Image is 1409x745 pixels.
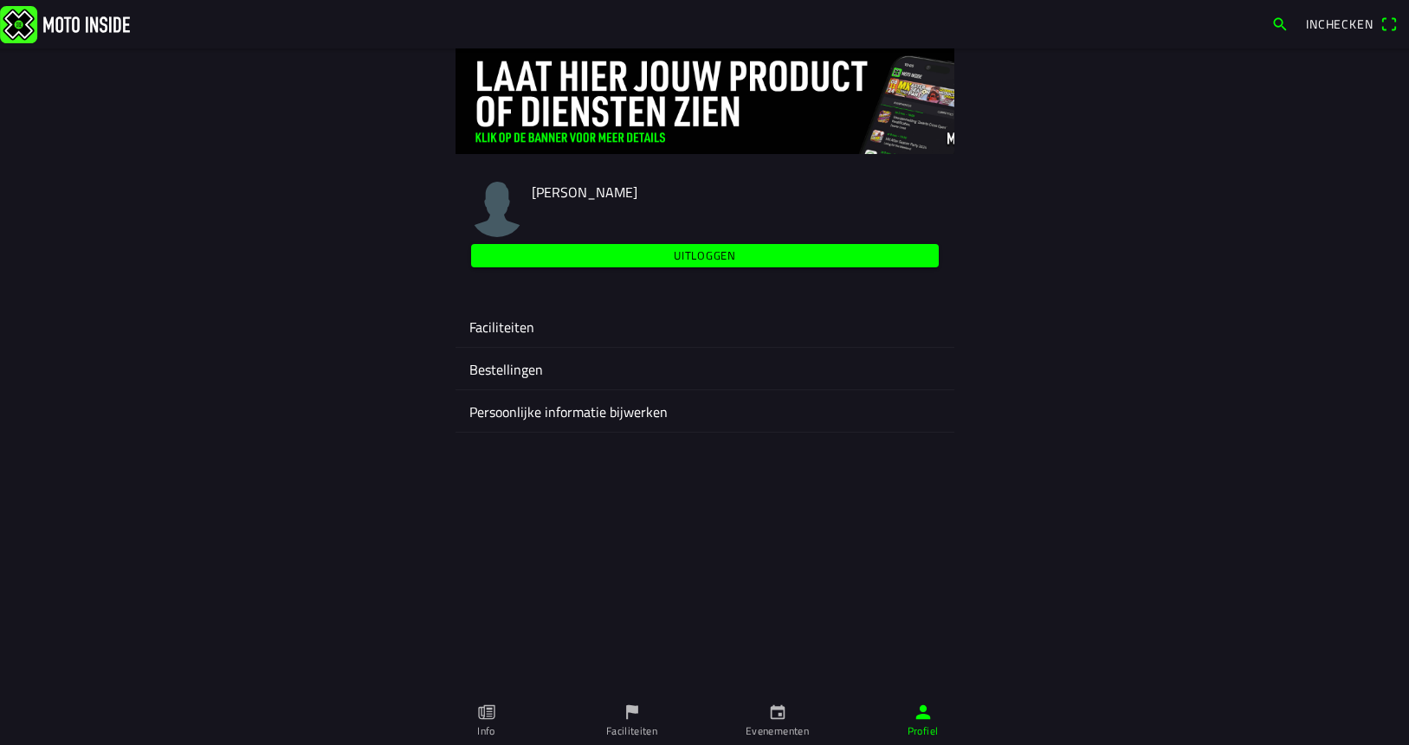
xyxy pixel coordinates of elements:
[914,703,933,722] ion-icon: person
[471,244,939,267] ion-button: Uitloggen
[1306,15,1373,33] span: Inchecken
[477,703,496,722] ion-icon: paper
[469,358,940,379] ion-label: Bestellingen
[1297,10,1406,38] a: Incheckenqr scanner
[532,182,637,202] span: [PERSON_NAME]
[606,723,657,739] ion-label: Faciliteiten
[469,182,525,237] img: moto-inside-avatar.png
[477,723,494,739] ion-label: Info
[746,723,809,739] ion-label: Evenementen
[469,401,940,421] ion-label: Persoonlijke informatie bijwerken
[1263,10,1297,38] a: search
[469,316,940,337] ion-label: Faciliteiten
[908,723,939,739] ion-label: Profiel
[768,703,787,722] ion-icon: calendar
[456,48,1017,154] img: 4Lg0uCZZgYSq9MW2zyHRs12dBiEH1AZVHKMOLPl0.jpg
[623,703,642,722] ion-icon: flag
